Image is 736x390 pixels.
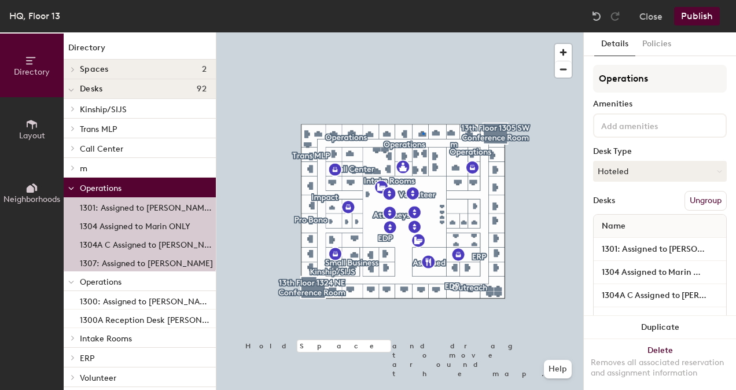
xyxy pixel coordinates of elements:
[80,144,123,154] span: Call Center
[609,10,621,22] img: Redo
[584,339,736,390] button: DeleteRemoves all associated reservation and assignment information
[674,7,720,25] button: Publish
[80,65,109,74] span: Spaces
[80,84,102,94] span: Desks
[596,241,724,257] input: Unnamed desk
[80,200,214,213] p: 1301: Assigned to [PERSON_NAME] ONLY
[593,161,727,182] button: Hoteled
[599,118,703,132] input: Add amenities
[80,105,127,115] span: Kinship/SIJS
[80,218,190,231] p: 1304 Assigned to Marin ONLY
[80,255,213,268] p: 1307: Assigned to [PERSON_NAME]
[3,194,60,204] span: Neighborhoods
[80,183,122,193] span: Operations
[80,293,214,307] p: 1300: Assigned to [PERSON_NAME] Only
[80,237,214,250] p: 1304A C Assigned to [PERSON_NAME] ONLY
[80,373,116,383] span: Volunteer
[14,67,50,77] span: Directory
[64,42,216,60] h1: Directory
[596,264,724,281] input: Unnamed desk
[544,360,572,378] button: Help
[197,84,207,94] span: 92
[80,277,122,287] span: Operations
[596,311,724,327] input: Unnamed desk
[594,32,635,56] button: Details
[635,32,678,56] button: Policies
[596,288,724,304] input: Unnamed desk
[19,131,45,141] span: Layout
[591,10,602,22] img: Undo
[593,147,727,156] div: Desk Type
[80,312,214,325] p: 1300A Reception Desk [PERSON_NAME] ONLY
[584,316,736,339] button: Duplicate
[80,164,87,174] span: m
[9,9,60,23] div: HQ, Floor 13
[202,65,207,74] span: 2
[80,334,132,344] span: Intake Rooms
[593,196,615,205] div: Desks
[80,124,117,134] span: Trans MLP
[596,216,631,237] span: Name
[593,100,727,109] div: Amenities
[685,191,727,211] button: Ungroup
[80,354,94,363] span: ERP
[591,358,729,378] div: Removes all associated reservation and assignment information
[639,7,663,25] button: Close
